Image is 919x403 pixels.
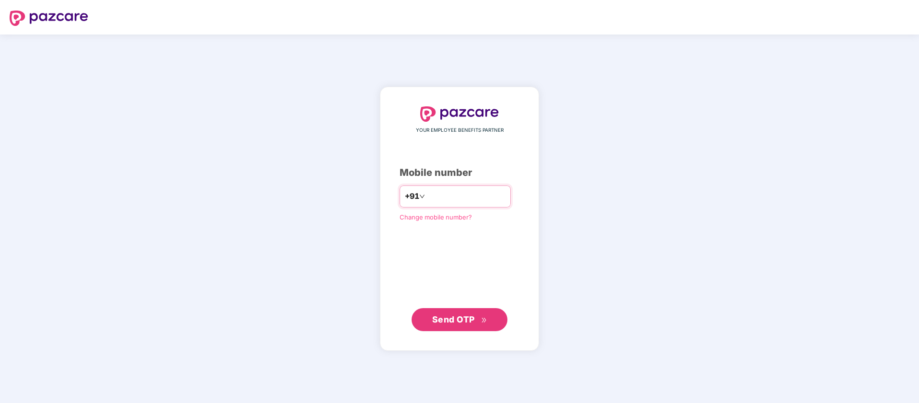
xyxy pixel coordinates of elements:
a: Change mobile number? [400,213,472,221]
span: +91 [405,190,419,202]
img: logo [420,106,499,122]
div: Mobile number [400,165,519,180]
span: double-right [481,317,487,323]
button: Send OTPdouble-right [412,308,507,331]
span: Send OTP [432,314,475,324]
img: logo [10,11,88,26]
span: YOUR EMPLOYEE BENEFITS PARTNER [416,127,504,134]
span: down [419,194,425,199]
